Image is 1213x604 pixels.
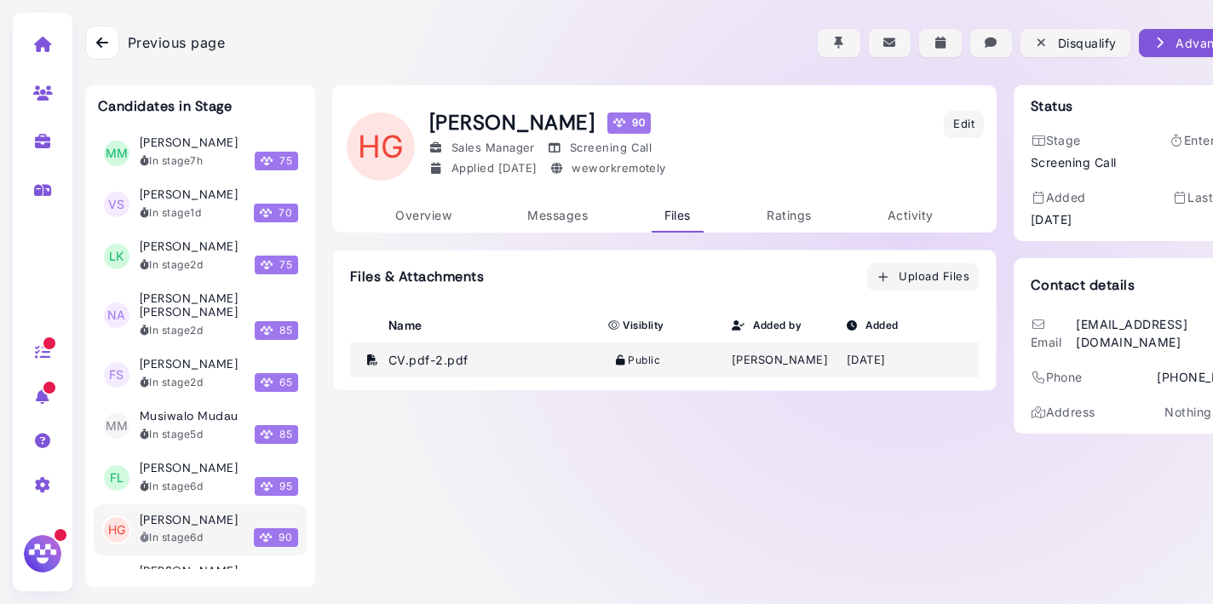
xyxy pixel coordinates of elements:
img: Megan Score [613,117,625,129]
span: Activity [888,208,934,222]
span: 85 [255,321,298,340]
img: Megan [21,532,64,575]
span: Ratings [767,208,811,222]
div: Sales Manager [429,140,535,157]
span: Previous page [128,32,225,53]
div: Screening Call [548,140,652,157]
h3: Candidates in Stage [98,98,232,114]
time: 2025-08-22T17:34:33.060Z [190,428,203,440]
h3: Contact details [1031,277,1135,293]
div: Screening Call [1031,153,1117,171]
div: Added [1031,188,1086,206]
div: In stage [140,153,203,169]
div: In stage [140,427,203,442]
div: Name [388,316,595,334]
a: Files [652,199,704,233]
img: Megan Score [260,532,272,544]
h3: [PERSON_NAME] [140,564,238,578]
div: Phone [1031,368,1083,386]
h3: [PERSON_NAME] [140,357,238,371]
div: Stage [1031,131,1117,149]
div: Address [1031,403,1095,421]
div: In stage [140,479,203,494]
time: 2025-08-25T22:13:35.800Z [190,258,203,271]
img: Megan Score [261,325,273,337]
button: Edit [944,111,984,138]
div: In stage [140,257,203,273]
div: Added by [732,318,834,333]
span: 70 [254,204,298,222]
div: weworkremotely [549,160,665,177]
div: Email [1031,315,1072,351]
span: 90 [254,528,298,547]
h1: [PERSON_NAME] [429,111,666,135]
div: Visiblity [608,318,719,333]
time: 2025-08-25T21:17:33.999Z [190,376,203,388]
time: 2025-08-25T21:45:47.360Z [190,324,203,337]
h3: [PERSON_NAME] [140,135,238,150]
time: [DATE] [1031,210,1072,228]
div: In stage [140,323,203,338]
h3: [PERSON_NAME] [140,187,238,202]
img: Megan Score [261,429,273,440]
time: 2025-08-28T10:09:44.324Z [190,154,203,167]
span: Public [608,349,668,371]
a: Overview [382,199,464,233]
time: 2025-08-27T05:54:01.513Z [190,206,201,219]
span: FL [104,465,129,491]
div: Upload Files [877,268,969,286]
button: Upload Files [867,263,979,290]
span: MM [104,141,129,166]
button: Disqualify [1020,29,1130,57]
h3: Status [1031,98,1073,114]
a: Activity [875,199,946,233]
a: Ratings [754,199,824,233]
span: MN [104,569,129,595]
a: Previous page [85,26,225,60]
span: 75 [255,256,298,274]
span: 75 [255,152,298,170]
span: HG [104,517,129,543]
img: Megan Score [260,207,272,219]
div: Added [847,318,932,333]
span: Overview [395,208,451,222]
div: Disqualify [1034,34,1116,52]
time: 2025-08-22T10:34:50.722Z [190,531,203,544]
div: Edit [953,116,974,133]
h3: [PERSON_NAME] [140,239,238,254]
time: 2025-08-22T15:08:08.870Z [190,480,203,492]
span: 65 [255,373,298,392]
span: LK [104,244,129,269]
div: 90 [607,112,651,133]
div: In stage [140,205,201,221]
span: 95 [255,477,298,496]
h3: [PERSON_NAME] [140,513,238,527]
img: Megan Score [261,259,273,271]
h3: Musiwalo Mudau [140,409,239,423]
span: VS [104,192,129,217]
div: Applied [429,160,537,177]
span: HG [347,112,415,181]
span: FS [104,362,129,388]
h3: [PERSON_NAME] [140,461,238,475]
span: Messages [527,208,588,222]
div: In stage [140,375,203,390]
div: [PERSON_NAME] [732,352,834,369]
div: In stage [140,530,203,545]
img: Megan Score [261,377,273,388]
a: Messages [515,199,601,233]
span: 85 [255,425,298,444]
time: [DATE] [847,353,886,366]
time: Aug 21, 2025 [498,161,538,175]
span: MM [104,413,129,439]
span: Files [664,208,691,222]
h3: [PERSON_NAME] [PERSON_NAME] [140,291,298,320]
img: Megan Score [261,480,273,492]
div: CV.pdf-2.pdf [388,351,595,369]
img: Megan Score [261,155,273,167]
span: NA [104,302,129,328]
h3: Files & Attachments [350,268,484,285]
